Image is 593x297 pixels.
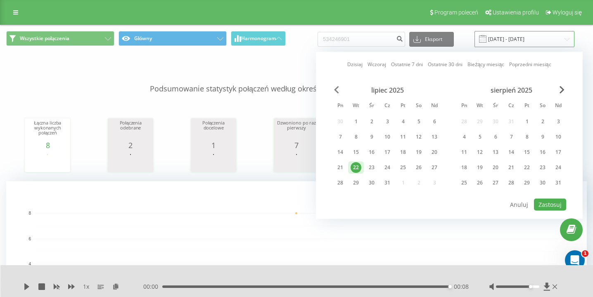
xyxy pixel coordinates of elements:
div: Łączna liczba wykonanych połączeń [27,120,68,141]
button: Eksport [409,32,454,47]
div: pon 7 lip 2025 [332,131,348,143]
div: 4 [459,132,470,142]
abbr: sobota [413,100,425,113]
iframe: Intercom live chat [565,250,585,270]
div: pon 4 sie 2025 [456,131,472,143]
div: czw 31 lip 2025 [380,177,395,189]
span: Ustawienia profilu [493,9,539,16]
div: 10 [382,132,393,142]
div: 22 [522,162,532,173]
div: sob 5 lip 2025 [411,115,427,128]
div: 7 [335,132,346,142]
p: Podsumowanie statystyk połączeń według określonych filtrów dla wybranego okresu [6,67,587,94]
div: 18 [398,147,408,158]
div: pt 25 lip 2025 [395,161,411,174]
div: Dzwoniono po raz pierwszy [276,120,317,141]
span: 1 x [83,283,89,291]
div: 26 [413,162,424,173]
div: śr 6 sie 2025 [488,131,503,143]
span: 00:08 [454,283,469,291]
div: 7 [276,141,317,149]
div: sob 12 lip 2025 [411,131,427,143]
span: Program poleceń [434,9,478,16]
abbr: sobota [536,100,549,113]
div: 2 [366,116,377,127]
div: 25 [459,177,470,188]
button: Anuluj [505,199,533,211]
div: ndz 27 lip 2025 [427,161,442,174]
div: wt 1 lip 2025 [348,115,364,128]
div: śr 23 lip 2025 [364,161,380,174]
div: 3 [553,116,564,127]
div: wt 5 sie 2025 [472,131,488,143]
div: pon 21 lip 2025 [332,161,348,174]
div: sob 26 lip 2025 [411,161,427,174]
span: Wyloguj się [553,9,582,16]
div: wt 26 sie 2025 [472,177,488,189]
div: ndz 6 lip 2025 [427,115,442,128]
div: pon 25 sie 2025 [456,177,472,189]
div: 27 [490,177,501,188]
button: Główny [119,31,227,46]
div: 23 [366,162,377,173]
div: 22 [351,162,361,173]
span: Wszystkie połączenia [20,35,69,42]
div: czw 14 sie 2025 [503,146,519,158]
div: śr 20 sie 2025 [488,161,503,174]
div: sob 16 sie 2025 [535,146,550,158]
button: Zastosuj [534,199,566,211]
div: pt 1 sie 2025 [519,115,535,128]
a: Wczoraj [368,60,386,68]
div: 19 [474,162,485,173]
div: lipiec 2025 [332,86,442,94]
div: 28 [506,177,517,188]
svg: A chart. [110,149,151,174]
div: 28 [335,177,346,188]
div: 1 [522,116,532,127]
abbr: piątek [521,100,533,113]
div: 2 [537,116,548,127]
div: 15 [522,147,532,158]
div: wt 12 sie 2025 [472,146,488,158]
div: śr 30 lip 2025 [364,177,380,189]
span: 00:00 [143,283,162,291]
div: pt 22 sie 2025 [519,161,535,174]
div: 21 [335,162,346,173]
div: 4 [398,116,408,127]
div: śr 13 sie 2025 [488,146,503,158]
div: 2 [110,141,151,149]
div: czw 10 lip 2025 [380,131,395,143]
span: Previous Month [334,86,339,93]
div: Połączenia docelowe [193,120,234,141]
div: 31 [553,177,564,188]
div: sob 2 sie 2025 [535,115,550,128]
div: sob 9 sie 2025 [535,131,550,143]
div: 8 [27,141,68,149]
div: pt 4 lip 2025 [395,115,411,128]
div: pt 11 lip 2025 [395,131,411,143]
div: 19 [413,147,424,158]
a: Ostatnie 7 dni [391,60,423,68]
abbr: czwartek [505,100,517,113]
div: 25 [398,162,408,173]
a: Poprzedni miesiąc [509,60,551,68]
div: 24 [382,162,393,173]
div: 20 [429,147,440,158]
svg: A chart. [193,149,234,174]
div: czw 28 sie 2025 [503,177,519,189]
button: Wszystkie połączenia [6,31,114,46]
div: 26 [474,177,485,188]
div: 20 [490,162,501,173]
div: 8 [522,132,532,142]
div: śr 16 lip 2025 [364,146,380,158]
div: 6 [490,132,501,142]
div: wt 29 lip 2025 [348,177,364,189]
div: ndz 17 sie 2025 [550,146,566,158]
div: 5 [413,116,424,127]
div: sob 23 sie 2025 [535,161,550,174]
div: 6 [429,116,440,127]
div: 10 [553,132,564,142]
div: 11 [398,132,408,142]
div: pon 11 sie 2025 [456,146,472,158]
